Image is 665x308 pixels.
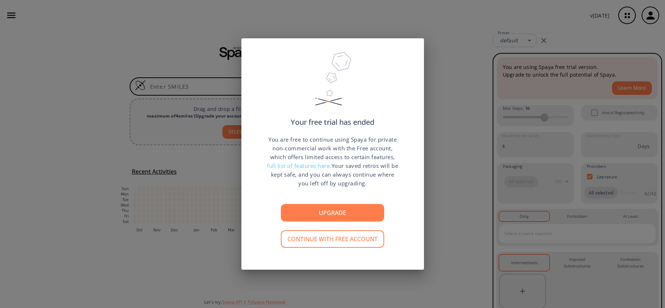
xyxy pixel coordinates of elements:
img: Trial Ended [312,49,353,119]
span: full list of features here. [267,162,332,169]
p: You are free to continue using Spaya for private non-commercial work with the Free account, which... [267,135,398,188]
p: Your free trial has ended [291,119,374,126]
button: Continue with free account [281,230,384,248]
button: Upgrade [281,204,384,222]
